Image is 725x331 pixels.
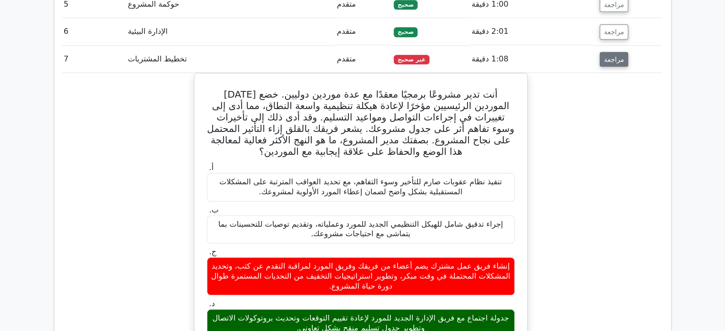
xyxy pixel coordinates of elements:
font: أ. [209,163,214,172]
font: ب. [209,205,219,214]
font: 1:08 دقيقة [471,54,508,63]
font: غير صحيح [398,56,426,63]
font: تنفيذ نظام عقوبات صارم للتأخير وسوء التفاهم، مع تحديد العواقب المترتبة على المشكلات المستقبلية بش... [219,177,502,196]
font: د. [209,299,215,308]
font: 2:01 دقيقة [471,27,508,36]
font: 7 [64,54,69,63]
button: مراجعة [600,52,628,67]
font: الإدارة البيئية [128,27,168,36]
font: مراجعة [604,0,624,8]
font: 6 [64,27,69,36]
font: إجراء تدقيق شامل للهيكل التنظيمي الجديد للمورد وعملياته، وتقديم توصيات للتحسينات بما يتماشى مع اح... [218,220,503,239]
font: ج. [209,247,216,256]
font: مراجعة [604,55,624,63]
button: مراجعة [600,24,628,40]
font: متقدم [337,54,356,63]
font: إنشاء فريق عمل مشترك يضم أعضاء من فريقك وفريق المورد لمراقبة التقدم عن كثب، وتحديد المشكلات المحت... [211,261,511,291]
font: صحيح [398,29,414,35]
font: مراجعة [604,28,624,36]
font: تخطيط المشتريات [128,54,187,63]
font: صحيح [398,1,414,8]
font: متقدم [337,27,356,36]
font: أنت تدير مشروعًا برمجيًا معقدًا مع عدة موردين دوليين. خضع [DATE] الموردين الرئيسيين مؤخرًا لإعادة... [207,89,514,157]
